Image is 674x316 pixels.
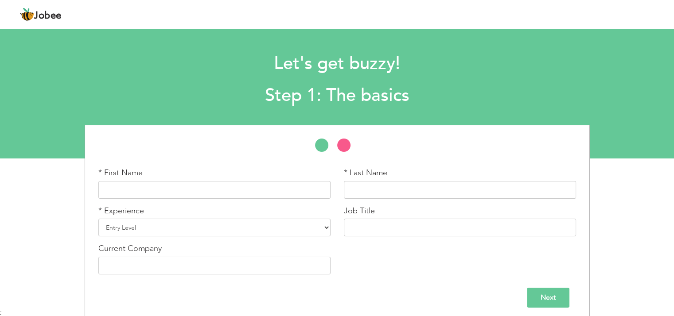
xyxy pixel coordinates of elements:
[344,167,387,179] label: * Last Name
[98,205,144,217] label: * Experience
[98,243,162,254] label: Current Company
[20,8,34,22] img: jobee.io
[344,205,375,217] label: Job Title
[34,11,62,21] span: Jobee
[91,84,583,107] h2: Step 1: The basics
[527,288,569,308] input: Next
[91,52,583,75] h1: Let's get buzzy!
[98,167,143,179] label: * First Name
